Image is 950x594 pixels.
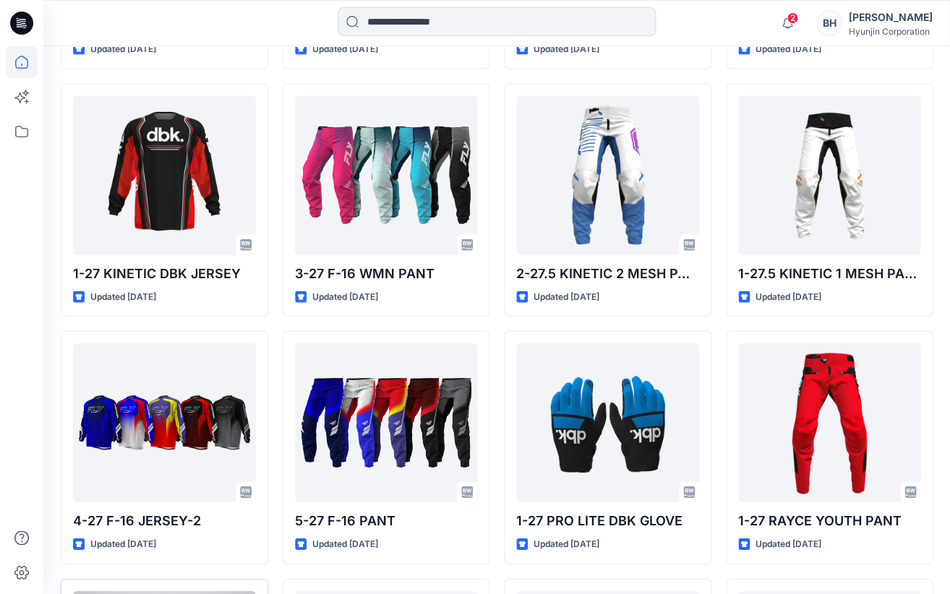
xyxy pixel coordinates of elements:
p: 3-27 F-16 WMN PANT [295,264,478,284]
a: 5-27 F-16 PANT [295,343,478,502]
p: Updated [DATE] [90,290,156,305]
p: Updated [DATE] [756,42,821,57]
a: 1-27 PRO LITE DBK GLOVE [516,343,699,502]
a: 1-27 RAYCE YOUTH PANT [738,343,921,502]
p: Updated [DATE] [534,537,599,552]
p: 1-27 RAYCE YOUTH PANT [738,511,921,531]
p: Updated [DATE] [534,290,599,305]
p: Updated [DATE] [312,42,378,57]
p: 5-27 F-16 PANT [295,511,478,531]
div: [PERSON_NAME] [848,9,932,26]
a: 1-27.5 KINETIC 1 MESH PANT [738,96,921,255]
div: Hyunjin Corporation [848,26,932,37]
a: 3-27 F-16 WMN PANT [295,96,478,255]
p: 1-27.5 KINETIC 1 MESH PANT [738,264,921,284]
span: 2 [787,12,798,24]
p: 2-27.5 KINETIC 2 MESH PANT [516,264,699,284]
p: Updated [DATE] [312,537,378,552]
a: 2-27.5 KINETIC 2 MESH PANT [516,96,699,255]
p: Updated [DATE] [90,42,156,57]
p: 1-27 KINETIC DBK JERSEY [73,264,256,284]
p: Updated [DATE] [756,290,821,305]
p: Updated [DATE] [312,290,378,305]
p: Updated [DATE] [756,537,821,552]
p: Updated [DATE] [90,537,156,552]
a: 1-27 KINETIC DBK JERSEY [73,96,256,255]
div: BH [816,10,842,36]
p: 4-27 F-16 JERSEY-2 [73,511,256,531]
p: 1-27 PRO LITE DBK GLOVE [516,511,699,531]
p: Updated [DATE] [534,42,599,57]
a: 4-27 F-16 JERSEY-2 [73,343,256,502]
